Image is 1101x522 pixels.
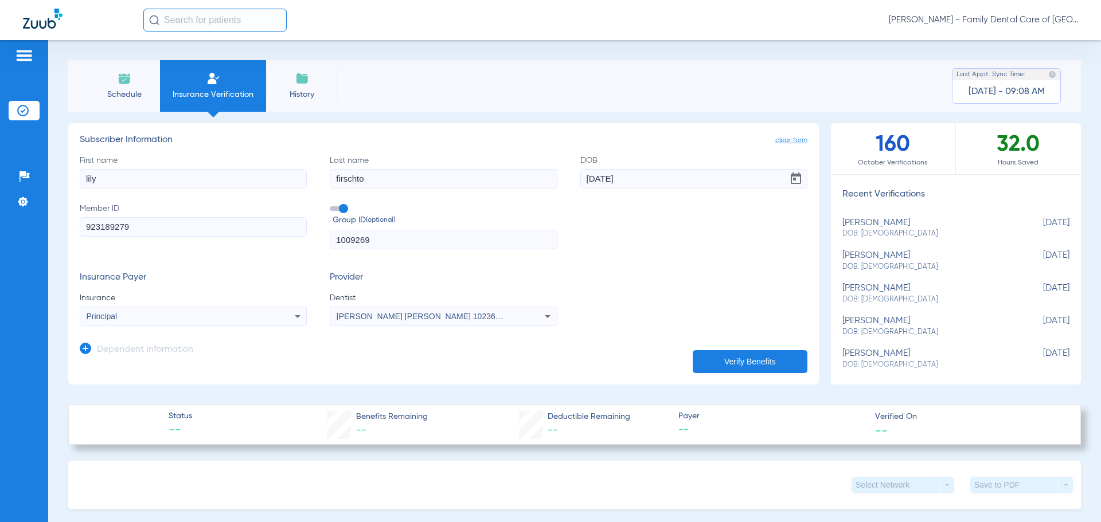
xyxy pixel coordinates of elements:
span: Verified On [875,411,1062,423]
input: Last name [330,169,557,189]
h3: Dependent Information [97,344,193,356]
span: October Verifications [831,157,955,168]
div: [PERSON_NAME] [842,218,1012,239]
span: Deductible Remaining [548,411,630,423]
img: History [295,72,309,85]
span: -- [356,425,366,435]
span: Schedule [97,89,151,100]
img: Schedule [118,72,131,85]
span: [DATE] [1012,250,1069,272]
span: [DATE] [1012,283,1069,304]
img: Manual Insurance Verification [206,72,220,85]
span: clear form [775,135,807,146]
span: Payer [678,410,865,422]
span: [PERSON_NAME] [PERSON_NAME] 1023648664 [337,312,518,321]
span: DOB: [DEMOGRAPHIC_DATA] [842,360,1012,370]
span: Insurance [80,292,307,304]
img: Zuub Logo [23,9,63,29]
img: last sync help info [1048,70,1056,79]
button: Open calendar [784,167,807,190]
span: [DATE] [1012,218,1069,239]
span: Insurance Verification [169,89,257,100]
span: [DATE] [1012,316,1069,337]
span: Benefits Remaining [356,411,428,423]
input: DOBOpen calendar [580,169,807,189]
label: First name [80,155,307,189]
span: DOB: [DEMOGRAPHIC_DATA] [842,295,1012,305]
label: DOB [580,155,807,189]
img: hamburger-icon [15,49,33,62]
span: -- [548,425,558,435]
span: Hours Saved [956,157,1081,168]
span: -- [875,424,888,436]
input: Member ID [80,217,307,237]
h3: Provider [330,272,557,284]
span: Group ID [333,214,557,226]
span: Status [169,410,192,422]
img: Search Icon [149,15,159,25]
div: [PERSON_NAME] [842,250,1012,272]
label: Member ID [80,203,307,250]
span: [DATE] [1012,348,1069,370]
span: [DATE] - 09:08 AM [969,86,1045,97]
span: [PERSON_NAME] - Family Dental Care of [GEOGRAPHIC_DATA] [889,14,1078,26]
span: -- [169,423,192,439]
span: DOB: [DEMOGRAPHIC_DATA] [842,229,1012,239]
span: -- [678,423,865,437]
h3: Recent Verifications [831,189,1081,201]
small: (optional) [366,214,395,226]
button: Verify Benefits [693,350,807,373]
div: [PERSON_NAME] [842,348,1012,370]
span: History [275,89,329,100]
div: 160 [831,123,956,174]
input: First name [80,169,307,189]
input: Search for patients [143,9,287,32]
span: DOB: [DEMOGRAPHIC_DATA] [842,327,1012,337]
h3: Insurance Payer [80,272,307,284]
span: Principal [87,312,118,321]
div: [PERSON_NAME] [842,283,1012,304]
label: Last name [330,155,557,189]
span: Dentist [330,292,557,304]
span: DOB: [DEMOGRAPHIC_DATA] [842,262,1012,272]
h3: Subscriber Information [80,135,807,146]
div: [PERSON_NAME] [842,316,1012,337]
div: 32.0 [956,123,1081,174]
span: Last Appt. Sync Time: [956,69,1025,80]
